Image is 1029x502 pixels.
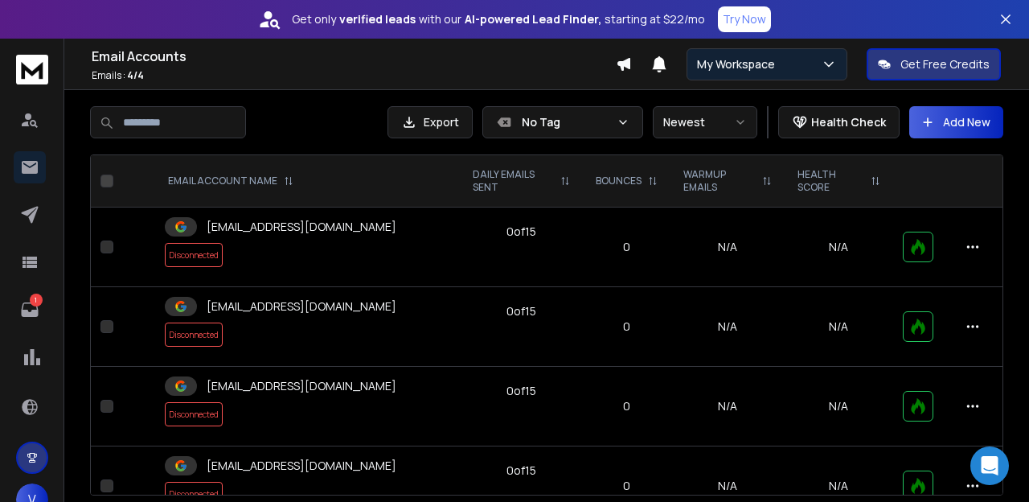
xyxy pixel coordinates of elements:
button: Add New [909,106,1003,138]
span: 4 / 4 [127,68,144,82]
button: Export [387,106,473,138]
p: N/A [794,319,883,335]
p: [EMAIL_ADDRESS][DOMAIN_NAME] [207,298,396,315]
p: No Tag [522,114,610,130]
td: N/A [670,367,785,446]
div: 0 of 15 [506,303,536,319]
p: Get Free Credits [900,56,990,72]
p: My Workspace [697,56,781,72]
p: N/A [794,239,883,255]
p: 1 [30,294,43,307]
td: N/A [670,208,785,287]
div: 0 of 15 [506,463,536,479]
h1: Email Accounts [92,47,616,66]
div: 0 of 15 [506,224,536,240]
p: Emails : [92,69,616,82]
p: 0 [592,398,661,414]
button: Health Check [778,106,900,138]
p: WARMUP EMAILS [683,168,756,194]
p: HEALTH SCORE [797,168,864,194]
p: [EMAIL_ADDRESS][DOMAIN_NAME] [207,378,396,394]
p: Get only with our starting at $22/mo [292,11,705,27]
div: EMAIL ACCOUNT NAME [168,175,293,187]
p: BOUNCES [596,175,642,187]
td: N/A [670,287,785,367]
strong: verified leads [339,11,416,27]
p: [EMAIL_ADDRESS][DOMAIN_NAME] [207,219,396,235]
button: Get Free Credits [867,48,1001,80]
div: Open Intercom Messenger [970,446,1009,485]
div: 0 of 15 [506,383,536,399]
span: Disconnected [165,243,223,267]
p: DAILY EMAILS SENT [473,168,553,194]
button: Newest [653,106,757,138]
p: N/A [794,478,883,494]
p: [EMAIL_ADDRESS][DOMAIN_NAME] [207,458,396,474]
span: Disconnected [165,402,223,426]
p: Try Now [723,11,766,27]
p: 0 [592,319,661,335]
strong: AI-powered Lead Finder, [465,11,601,27]
p: 0 [592,478,661,494]
p: 0 [592,239,661,255]
a: 1 [14,294,46,326]
button: Try Now [718,6,771,32]
span: Disconnected [165,323,223,347]
p: N/A [794,398,883,414]
img: logo [16,55,48,84]
p: Health Check [811,114,886,130]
